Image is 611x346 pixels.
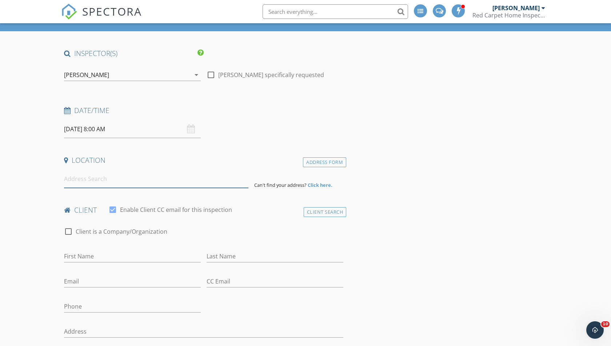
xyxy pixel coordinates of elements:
input: Address Search [64,170,248,188]
label: [PERSON_NAME] specifically requested [218,71,324,79]
div: Client Search [304,207,347,217]
h4: Date/Time [64,106,343,115]
img: The Best Home Inspection Software - Spectora [61,4,77,20]
div: Red Carpet Home Inspections [472,12,545,19]
label: Client is a Company/Organization [76,228,167,235]
span: Can't find your address? [254,182,307,188]
a: SPECTORA [61,10,142,25]
h4: Location [64,156,343,165]
h4: client [64,205,343,215]
span: 10 [601,321,610,327]
strong: Click here. [308,182,332,188]
i: arrow_drop_down [192,71,201,79]
div: Address Form [303,157,346,167]
label: Enable Client CC email for this inspection [120,206,232,213]
h4: INSPECTOR(S) [64,49,204,58]
span: SPECTORA [82,4,142,19]
input: Search everything... [263,4,408,19]
div: [PERSON_NAME] [492,4,540,12]
iframe: Intercom live chat [586,321,604,339]
div: [PERSON_NAME] [64,72,109,78]
h1: New Inspection [66,12,227,25]
input: Select date [64,120,201,138]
